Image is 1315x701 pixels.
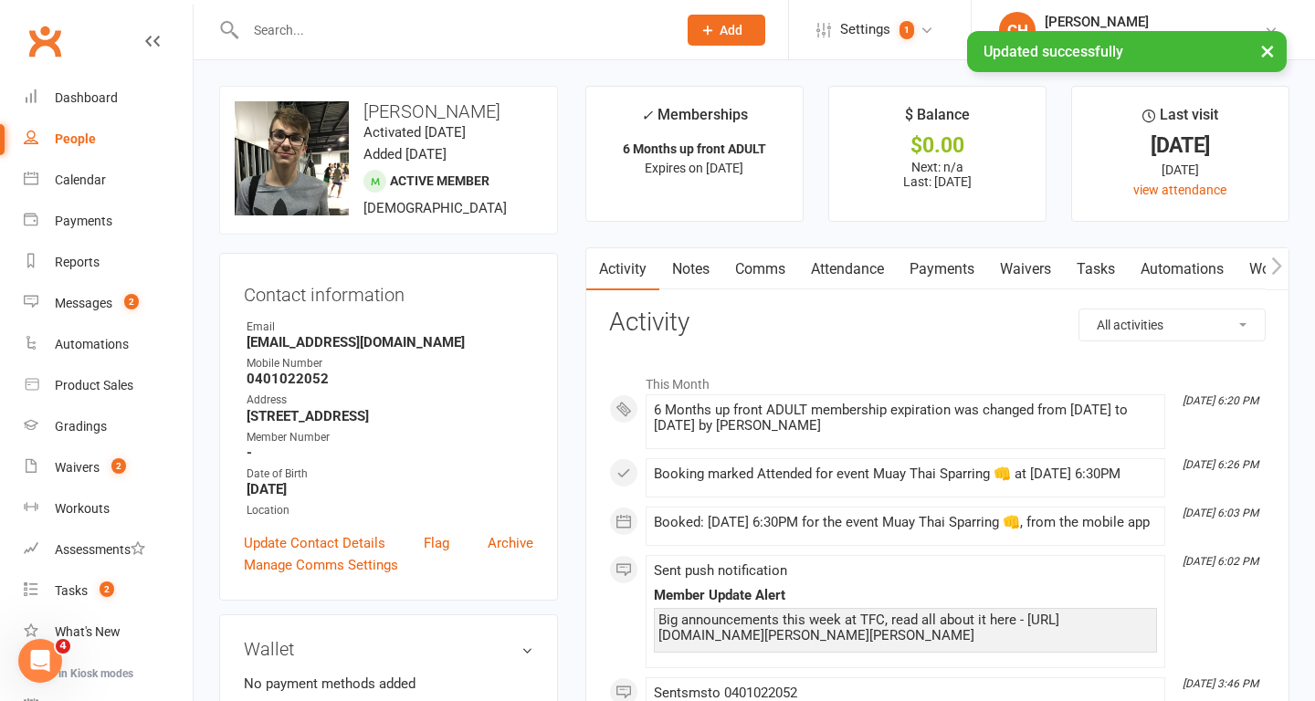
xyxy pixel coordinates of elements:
[363,146,447,162] time: Added [DATE]
[22,18,68,64] a: Clubworx
[1064,248,1128,290] a: Tasks
[235,101,542,121] h3: [PERSON_NAME]
[247,445,533,461] strong: -
[840,9,890,50] span: Settings
[55,214,112,228] div: Payments
[247,502,533,519] div: Location
[1089,160,1272,180] div: [DATE]
[363,124,466,141] time: Activated [DATE]
[24,406,193,447] a: Gradings
[1183,555,1258,568] i: [DATE] 6:02 PM
[654,515,1157,530] div: Booked: [DATE] 6:30PM for the event Muay Thai Sparring 👊, from the mobile app
[55,378,133,392] div: Product Sales
[609,365,1266,394] li: This Month
[24,201,193,242] a: Payments
[1183,677,1258,690] i: [DATE] 3:46 PM
[100,581,114,597] span: 2
[55,90,118,105] div: Dashboard
[24,160,193,201] a: Calendar
[1183,507,1258,519] i: [DATE] 6:03 PM
[235,101,349,254] img: image1558600415.png
[24,570,193,612] a: Tasks 2
[654,588,1157,603] div: Member Update Alert
[899,21,914,39] span: 1
[654,466,1157,482] div: Booking marked Attended for event Muay Thai Sparring 👊 at [DATE] 6:30PM
[1128,248,1236,290] a: Automations
[247,392,533,409] div: Address
[609,309,1266,337] h3: Activity
[124,294,139,309] span: 2
[488,532,533,554] a: Archive
[56,639,70,654] span: 4
[1133,183,1226,197] a: view attendance
[55,624,121,639] div: What's New
[897,248,987,290] a: Payments
[987,248,1064,290] a: Waivers
[24,488,193,529] a: Workouts
[1045,30,1264,47] div: The Fight Centre [GEOGRAPHIC_DATA]
[55,419,107,434] div: Gradings
[55,337,129,351] div: Automations
[1142,103,1218,136] div: Last visit
[18,639,62,683] iframe: Intercom live chat
[641,103,748,137] div: Memberships
[247,355,533,372] div: Mobile Number
[247,408,533,424] strong: [STREET_ADDRESS]
[623,141,766,156] strong: 6 Months up front ADULT
[24,78,193,119] a: Dashboard
[1183,394,1258,407] i: [DATE] 6:20 PM
[654,562,787,579] span: Sent push notification
[722,248,798,290] a: Comms
[55,173,106,187] div: Calendar
[999,12,1036,48] div: CH
[688,15,765,46] button: Add
[363,200,507,216] span: [DEMOGRAPHIC_DATA]
[1089,136,1272,155] div: [DATE]
[1045,14,1264,30] div: [PERSON_NAME]
[846,160,1029,189] p: Next: n/a Last: [DATE]
[659,248,722,290] a: Notes
[798,248,897,290] a: Attendance
[244,639,533,659] h3: Wallet
[111,458,126,474] span: 2
[240,17,664,43] input: Search...
[654,685,797,701] span: Sent sms to 0401022052
[55,296,112,310] div: Messages
[390,173,489,188] span: Active member
[24,324,193,365] a: Automations
[645,161,743,175] span: Expires on [DATE]
[247,466,533,483] div: Date of Birth
[55,501,110,516] div: Workouts
[24,365,193,406] a: Product Sales
[55,255,100,269] div: Reports
[720,23,742,37] span: Add
[905,103,970,136] div: $ Balance
[244,673,533,695] li: No payment methods added
[1183,458,1258,471] i: [DATE] 6:26 PM
[55,131,96,146] div: People
[55,460,100,475] div: Waivers
[654,403,1157,434] div: 6 Months up front ADULT membership expiration was changed from [DATE] to [DATE] by [PERSON_NAME]
[967,31,1287,72] div: Updated successfully
[24,119,193,160] a: People
[247,429,533,446] div: Member Number
[641,107,653,124] i: ✓
[24,447,193,488] a: Waivers 2
[244,532,385,554] a: Update Contact Details
[247,319,533,336] div: Email
[244,277,533,305] h3: Contact information
[24,283,193,324] a: Messages 2
[1251,31,1284,70] button: ×
[247,371,533,387] strong: 0401022052
[55,583,88,598] div: Tasks
[55,542,145,557] div: Assessments
[24,612,193,653] a: What's New
[846,136,1029,155] div: $0.00
[244,554,398,576] a: Manage Comms Settings
[24,242,193,283] a: Reports
[247,481,533,497] strong: [DATE]
[586,248,659,290] a: Activity
[658,612,1152,643] div: Big announcements this week at TFC, read all about it here - [URL][DOMAIN_NAME][PERSON_NAME][PERS...
[424,532,449,554] a: Flag
[247,334,533,350] strong: [EMAIL_ADDRESS][DOMAIN_NAME]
